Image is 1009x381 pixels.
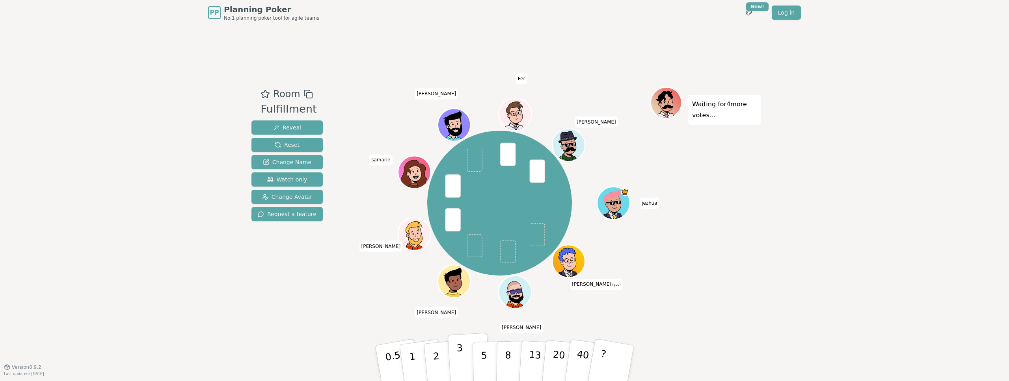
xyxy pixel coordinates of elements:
span: PP [210,8,219,17]
span: Click to change your name [500,322,543,333]
button: Change Name [251,155,323,169]
div: New! [746,2,769,11]
button: New! [742,6,756,20]
span: Request a feature [258,210,316,218]
span: Change Avatar [262,193,313,201]
button: Add as favourite [261,87,270,101]
span: Click to change your name [570,279,622,290]
span: Last updated: [DATE] [4,372,44,376]
p: Waiting for 4 more votes... [692,99,757,121]
span: Watch only [267,176,307,183]
span: Room [273,87,300,101]
span: Click to change your name [640,198,659,209]
span: No.1 planning poker tool for agile teams [224,15,319,21]
a: PPPlanning PokerNo.1 planning poker tool for agile teams [208,4,319,21]
span: Planning Poker [224,4,319,15]
span: (you) [611,283,621,287]
button: Reset [251,138,323,152]
button: Click to change your avatar [553,246,584,276]
span: jezhua is the host [621,188,629,196]
button: Watch only [251,172,323,187]
span: Version 0.9.2 [12,364,41,370]
button: Reveal [251,120,323,135]
span: Change Name [263,158,311,166]
span: Reveal [273,124,301,131]
span: Click to change your name [359,241,403,252]
span: Click to change your name [415,88,458,99]
span: Click to change your name [575,117,618,128]
span: Click to change your name [369,154,392,165]
span: Reset [275,141,300,149]
div: Fulfillment [261,101,316,117]
button: Request a feature [251,207,323,221]
button: Change Avatar [251,190,323,204]
span: Click to change your name [415,307,458,318]
button: Version0.9.2 [4,364,41,370]
a: Log in [772,6,801,20]
span: Click to change your name [516,73,527,84]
